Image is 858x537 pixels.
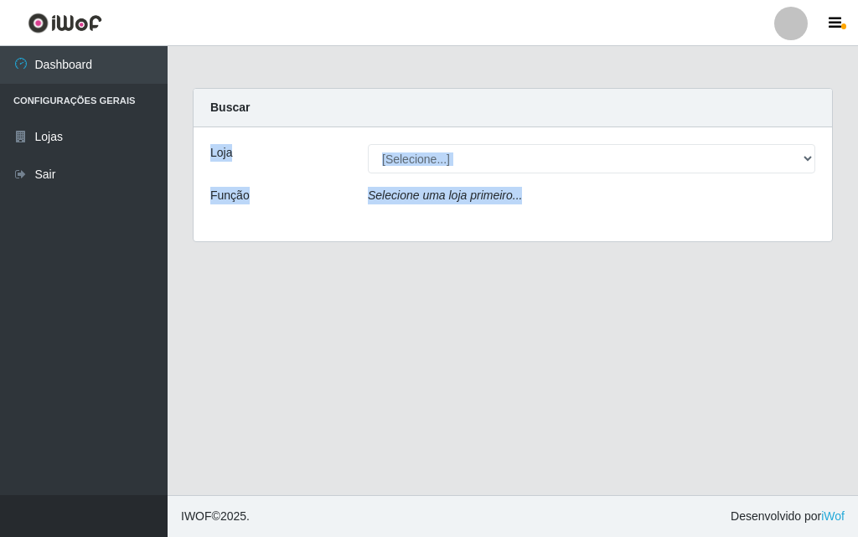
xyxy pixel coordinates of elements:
label: Função [210,187,250,204]
span: IWOF [181,509,212,523]
strong: Buscar [210,101,250,114]
label: Loja [210,144,232,162]
span: © 2025 . [181,508,250,525]
span: Desenvolvido por [731,508,845,525]
i: Selecione uma loja primeiro... [368,188,522,202]
img: CoreUI Logo [28,13,102,34]
a: iWof [821,509,845,523]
